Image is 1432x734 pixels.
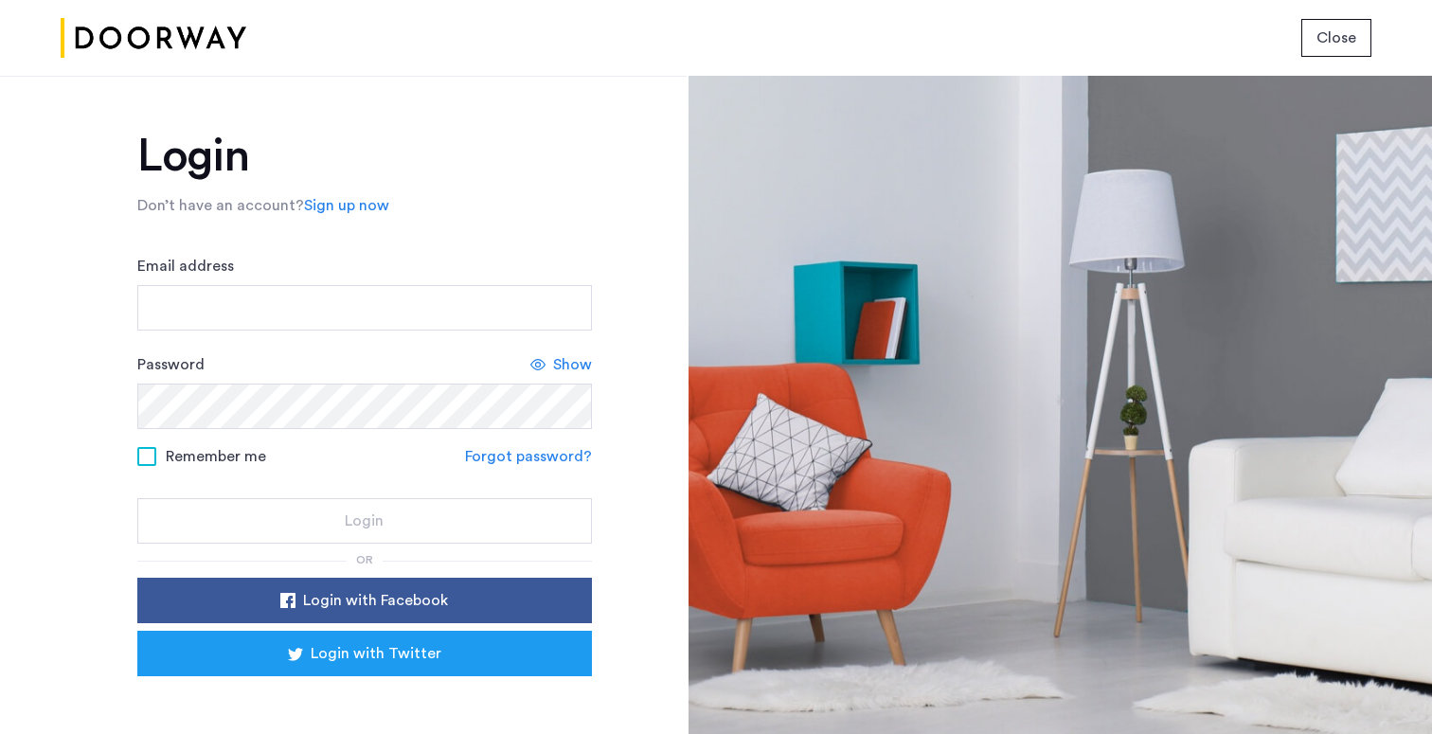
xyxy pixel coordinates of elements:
[166,445,266,468] span: Remember me
[303,589,448,612] span: Login with Facebook
[356,554,373,565] span: or
[137,498,592,544] button: button
[61,3,246,74] img: logo
[1301,19,1371,57] button: button
[1316,27,1356,49] span: Close
[137,255,234,277] label: Email address
[345,510,384,532] span: Login
[166,682,564,724] iframe: Sign in with Google Button
[137,631,592,676] button: button
[137,578,592,623] button: button
[137,134,592,179] h1: Login
[137,198,304,213] span: Don’t have an account?
[304,194,389,217] a: Sign up now
[465,445,592,468] a: Forgot password?
[553,353,592,376] span: Show
[311,642,441,665] span: Login with Twitter
[137,353,205,376] label: Password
